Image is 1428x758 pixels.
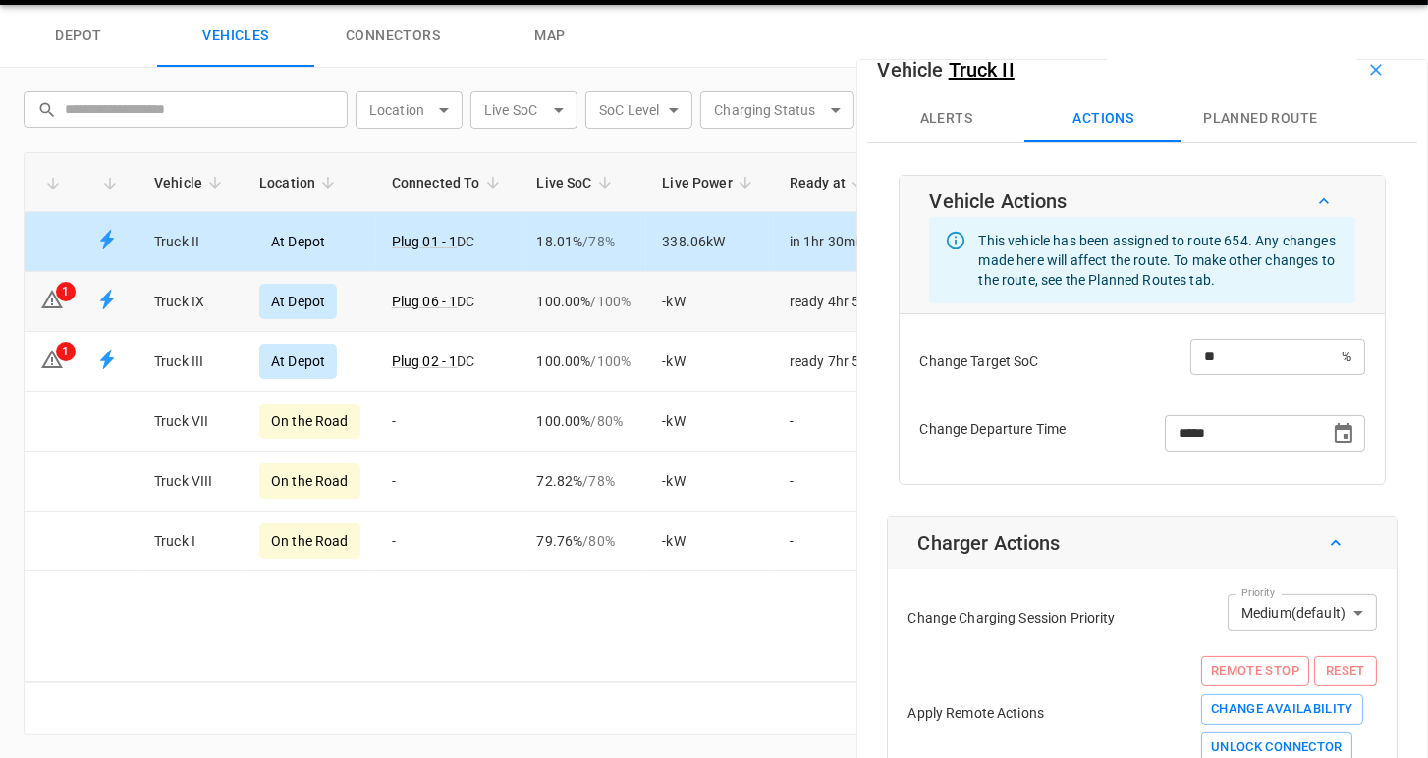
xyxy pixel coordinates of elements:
[259,224,337,259] div: At Depot
[56,342,76,361] div: 1
[790,171,871,194] span: Ready at
[392,353,458,369] a: Plug 02 - 1
[1342,347,1351,367] p: %
[662,171,758,194] span: Live Power
[522,272,647,332] td: 100.00%
[1324,414,1363,454] button: Choose date, selected date is Sep 6, 2025
[522,332,647,392] td: 100.00%
[259,171,341,194] span: Location
[591,353,632,369] span: / 100 %
[471,5,629,68] a: map
[259,523,360,559] div: On the Road
[259,344,337,379] div: At Depot
[376,272,522,332] td: DC
[646,332,774,392] td: - kW
[1201,694,1363,725] button: Change Availability
[376,212,522,272] td: DC
[867,95,1024,142] button: Alerts
[24,152,1404,682] div: Fleet vehicles table
[376,332,522,392] td: DC
[646,272,774,332] td: - kW
[522,392,647,452] td: 100.00%
[646,392,774,452] td: - kW
[919,352,1038,372] p: Change Target SoC
[376,392,522,452] td: -
[537,171,618,194] span: Live SoC
[1165,415,1365,452] div: change vehicle departure date
[138,272,244,332] td: Truck IX
[1201,656,1309,686] button: Remote Stop
[582,473,615,489] span: / 78 %
[138,332,244,392] td: Truck III
[1181,95,1339,142] button: planned route
[138,392,244,452] td: Truck VII
[138,512,244,571] td: Truck I
[774,392,934,452] td: -
[591,413,624,429] span: / 80 %
[392,234,458,249] a: Plug 01 - 1
[522,212,647,272] td: 18.01%
[154,171,228,194] span: Vehicle
[877,54,1014,85] h6: Vehicle
[157,5,314,68] a: vehicles
[1241,585,1276,601] label: Priority
[392,171,506,194] span: Connected To
[259,404,360,439] div: On the Road
[259,284,337,319] div: At Depot
[376,512,522,571] td: -
[582,533,615,549] span: / 80 %
[917,527,1060,559] h6: Charger Actions
[774,212,934,272] td: in 1hr 30min
[774,512,934,571] td: -
[919,419,1066,440] p: Change Departure Time
[138,452,244,512] td: Truck VIII
[1314,656,1377,686] button: Reset
[907,608,1115,628] p: Change Charging Session Priority
[259,463,360,499] div: On the Road
[929,186,1067,217] h6: Vehicle Actions
[314,5,471,68] a: connectors
[56,282,76,301] div: 1
[907,703,1044,724] p: Apply Remote Actions
[392,294,458,309] a: Plug 06 - 1
[1228,594,1377,631] div: Medium (default)
[646,452,774,512] td: - kW
[1024,95,1181,142] button: Actions
[774,332,934,392] td: ready 7hr 56min ago
[138,212,244,272] td: Truck II
[867,95,1417,142] div: vehicle submenus tabs
[646,512,774,571] td: - kW
[522,452,647,512] td: 72.82%
[774,272,934,332] td: ready 4hr 53min ago
[591,294,632,309] span: / 100 %
[774,452,934,512] td: -
[646,212,774,272] td: 338.06 kW
[376,452,522,512] td: -
[978,223,1340,298] div: This vehicle has been assigned to route 654. Any changes made here will affect the route. To make...
[522,512,647,571] td: 79.76%
[949,58,1015,81] a: Truck II
[582,234,615,249] span: / 78 %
